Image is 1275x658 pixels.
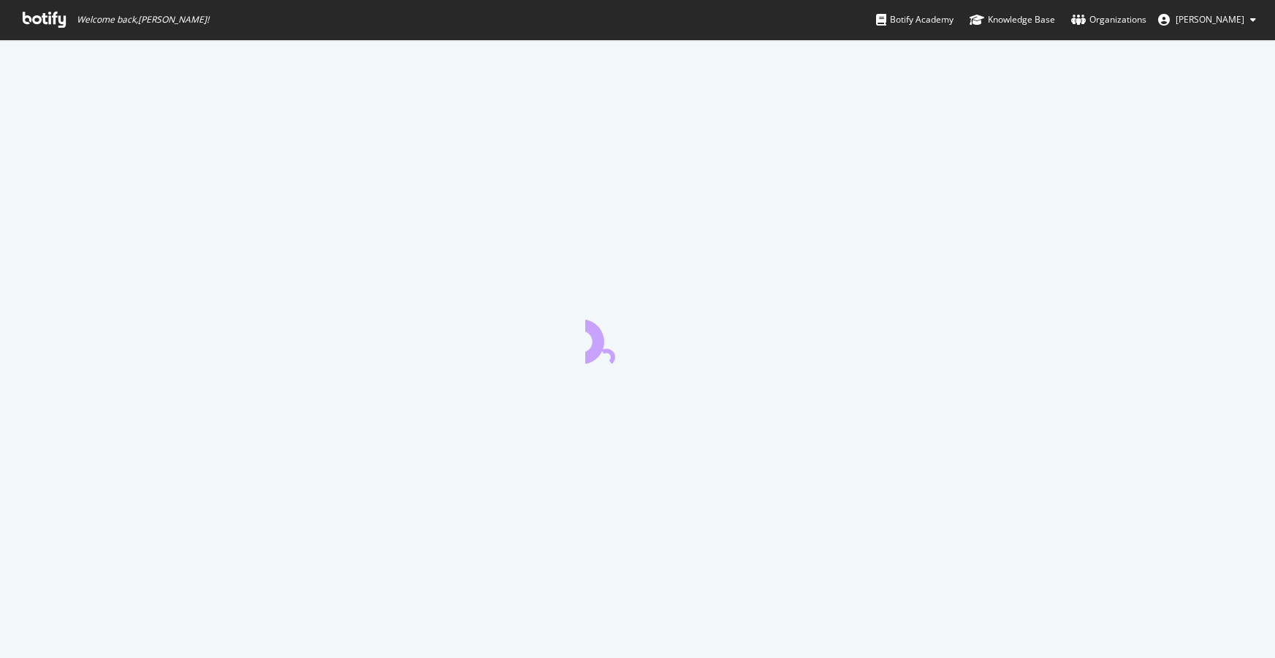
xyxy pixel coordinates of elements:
div: Organizations [1071,12,1146,27]
div: Knowledge Base [970,12,1055,27]
button: [PERSON_NAME] [1146,8,1268,31]
div: Botify Academy [876,12,954,27]
span: Matthew Edgar [1176,13,1244,26]
div: animation [585,311,690,364]
span: Welcome back, [PERSON_NAME] ! [77,14,209,26]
